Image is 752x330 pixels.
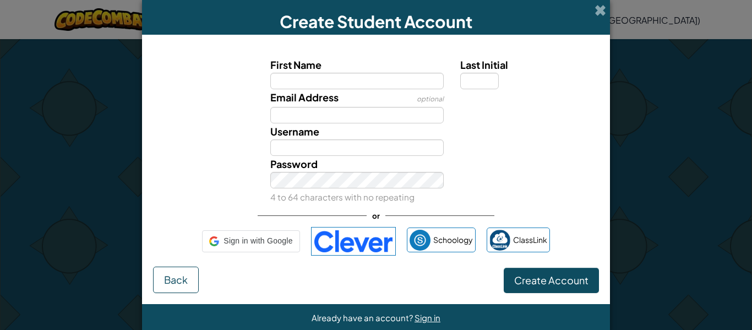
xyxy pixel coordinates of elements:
span: Username [270,125,319,138]
span: Email Address [270,91,339,104]
span: Sign in with Google [224,233,292,249]
div: Sign in with Google [202,230,299,252]
span: Create Student Account [280,11,472,32]
span: Last Initial [460,58,508,71]
img: classlink-logo-small.png [489,230,510,251]
button: Back [153,267,199,293]
span: ClassLink [513,232,547,248]
small: 4 to 64 characters with no repeating [270,192,415,202]
a: Sign in [415,312,440,323]
span: optional [417,95,444,103]
span: Password [270,158,318,170]
button: Create Account [504,268,599,293]
img: clever-logo-blue.png [311,227,396,256]
span: Back [164,273,188,286]
img: schoology.png [410,230,431,251]
span: Create Account [514,274,588,286]
span: Already have an account? [312,312,415,323]
span: Schoology [433,232,473,248]
span: or [367,208,385,224]
span: First Name [270,58,321,71]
